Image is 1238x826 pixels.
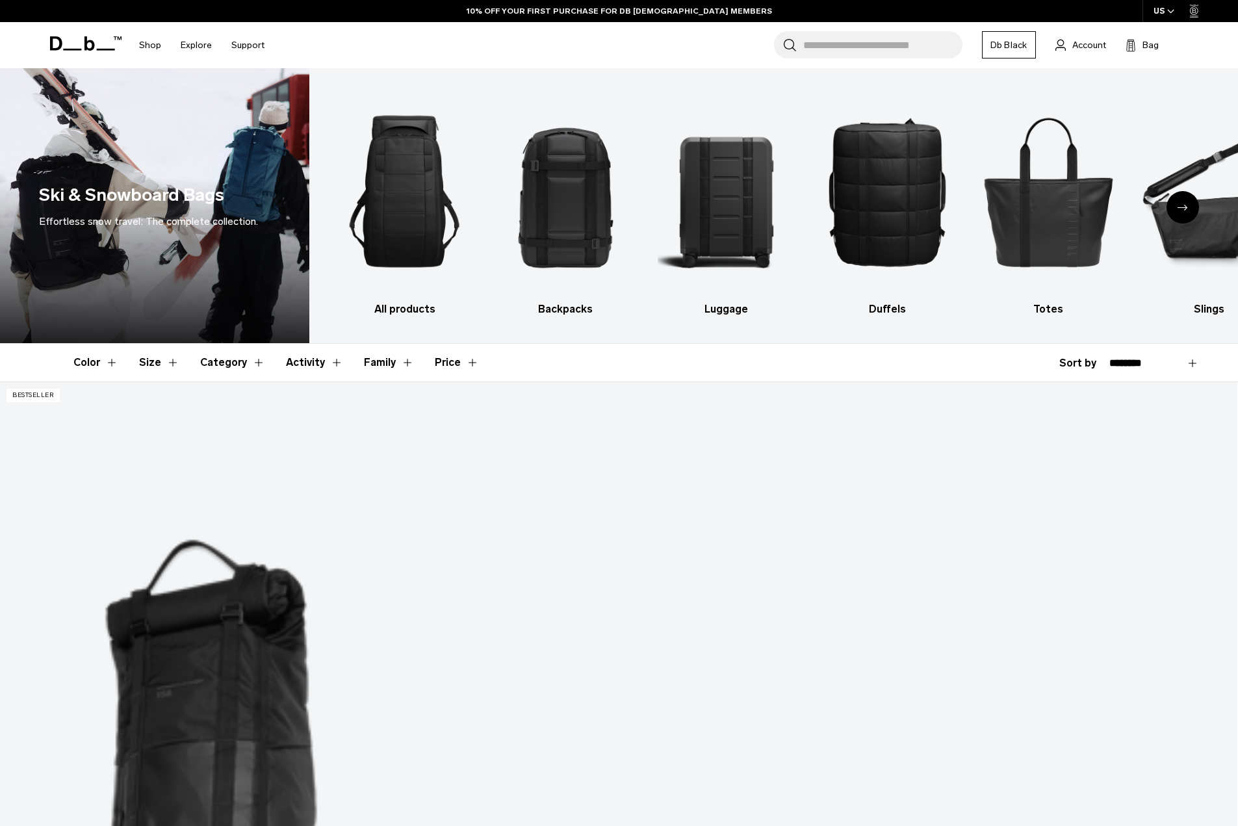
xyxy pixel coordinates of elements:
[982,31,1036,58] a: Db Black
[979,302,1118,317] h3: Totes
[129,22,274,68] nav: Main Navigation
[435,344,479,381] button: Toggle Price
[658,88,796,295] img: Db
[39,182,224,209] h1: Ski & Snowboard Bags
[286,344,343,381] button: Toggle Filter
[1142,38,1159,52] span: Bag
[1055,37,1106,53] a: Account
[200,344,265,381] button: Toggle Filter
[658,302,796,317] h3: Luggage
[818,88,957,317] a: Db Duffels
[335,88,474,317] a: Db All products
[1072,38,1106,52] span: Account
[335,302,474,317] h3: All products
[496,88,635,317] li: 2 / 10
[335,88,474,295] img: Db
[818,302,957,317] h3: Duffels
[231,22,264,68] a: Support
[658,88,796,317] a: Db Luggage
[6,389,60,402] p: Bestseller
[335,88,474,317] li: 1 / 10
[39,215,258,227] span: Effortless snow travel: The complete collection.
[818,88,957,295] img: Db
[1126,37,1159,53] button: Bag
[467,5,772,17] a: 10% OFF YOUR FIRST PURCHASE FOR DB [DEMOGRAPHIC_DATA] MEMBERS
[979,88,1118,295] img: Db
[139,344,179,381] button: Toggle Filter
[658,88,796,317] li: 3 / 10
[818,88,957,317] li: 4 / 10
[496,88,635,317] a: Db Backpacks
[979,88,1118,317] a: Db Totes
[139,22,161,68] a: Shop
[1167,191,1199,224] div: Next slide
[73,344,118,381] button: Toggle Filter
[496,302,635,317] h3: Backpacks
[181,22,212,68] a: Explore
[979,88,1118,317] li: 5 / 10
[496,88,635,295] img: Db
[364,344,414,381] button: Toggle Filter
